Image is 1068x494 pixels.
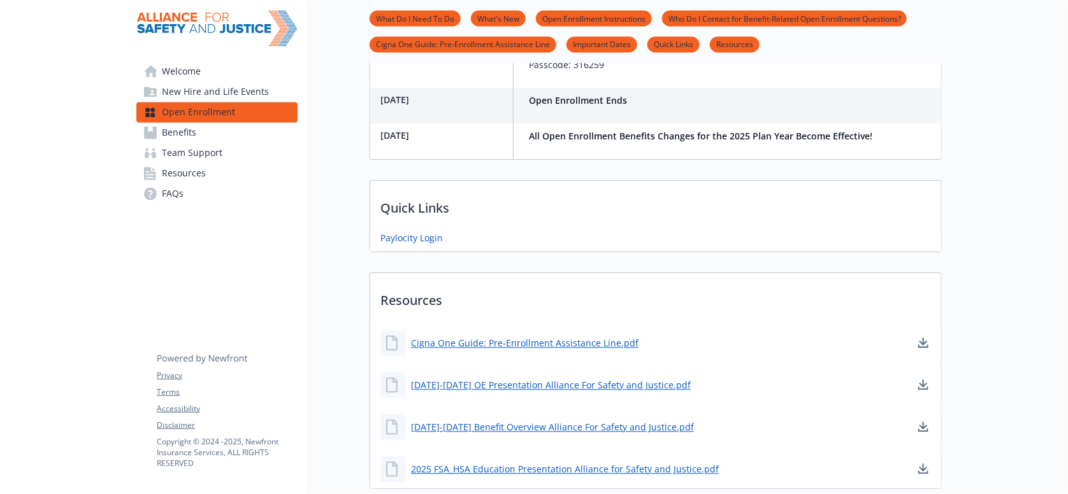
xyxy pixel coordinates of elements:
a: What's New [471,12,526,24]
p: [DATE] [380,129,508,142]
strong: Open Enrollment Ends [529,94,627,106]
a: Disclaimer [157,420,297,431]
a: New Hire and Life Events [136,82,298,102]
a: What Do I Need To Do [370,12,461,24]
span: Team Support [162,143,222,164]
a: Cigna One Guide: Pre-Enrollment Assistance Line [370,38,556,50]
a: Open Enrollment [136,102,298,123]
p: Copyright © 2024 - 2025 , Newfront Insurance Services, ALL RIGHTS RESERVED [157,436,297,469]
a: Welcome [136,62,298,82]
a: Paylocity Login [380,232,443,245]
a: download document [916,335,931,351]
p: Passcode: 316259 [529,57,861,73]
span: Open Enrollment [162,102,235,123]
a: Team Support [136,143,298,164]
a: Who Do I Contact for Benefit-Related Open Enrollment Questions? [662,12,907,24]
a: Resources [136,164,298,184]
a: Resources [710,38,760,50]
span: Welcome [162,62,201,82]
a: Benefits [136,123,298,143]
a: FAQs [136,184,298,204]
a: [DATE]-[DATE] OE Presentation Alliance For Safety and Justice.pdf [411,379,691,392]
a: Open Enrollment Instructions [536,12,652,24]
span: FAQs [162,184,184,204]
a: download document [916,420,931,435]
a: 2025 FSA_HSA Education Presentation Alliance for Safety and Justice.pdf [411,463,719,476]
a: Privacy [157,370,297,381]
span: Benefits [162,123,196,143]
span: Resources [162,164,206,184]
a: download document [916,462,931,477]
a: Quick Links [647,38,700,50]
strong: All Open Enrollment Benefits Changes for the 2025 Plan Year Become Effective! [529,130,872,142]
a: Accessibility [157,403,297,414]
a: Terms [157,386,297,398]
a: [DATE]-[DATE] Benefit Overview Alliance For Safety and Justice.pdf [411,421,694,434]
a: download document [916,378,931,393]
a: Cigna One Guide: Pre-Enrollment Assistance Line.pdf [411,337,639,350]
p: Quick Links [370,181,941,228]
p: Resources [370,273,941,320]
p: [DATE] [380,93,508,106]
a: Important Dates [566,38,637,50]
span: New Hire and Life Events [162,82,269,102]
